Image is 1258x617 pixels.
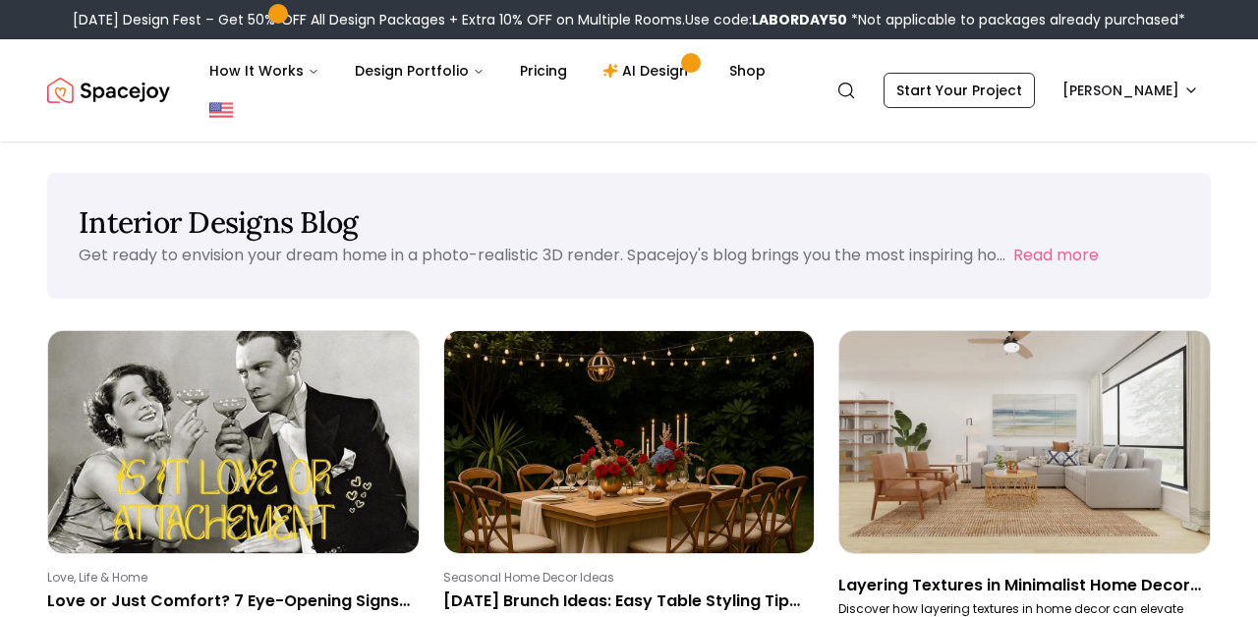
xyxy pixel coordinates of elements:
nav: Global [47,39,1211,141]
p: Layering Textures in Minimalist Home Decor: Expert Tips for a Cozy, Stylish Space [838,574,1203,597]
p: [DATE] Brunch Ideas: Easy Table Styling Tips for a Picture-Perfect Spread [443,589,808,613]
h1: Interior Designs Blog [79,204,1179,240]
p: Seasonal Home Decor Ideas [443,570,808,586]
img: Labor Day Brunch Ideas: Easy Table Styling Tips for a Picture-Perfect Spread [444,331,815,553]
nav: Main [194,51,781,90]
span: *Not applicable to packages already purchased* [847,10,1185,29]
button: Read more [1013,244,1099,267]
img: United States [209,98,233,122]
p: Love or Just Comfort? 7 Eye-Opening Signs You Can’t Ignore [47,589,412,613]
a: Spacejoy [47,71,170,110]
a: Shop [714,51,781,90]
p: Love, Life & Home [47,570,412,586]
p: Get ready to envision your dream home in a photo-realistic 3D render. Spacejoy's blog brings you ... [79,244,1005,266]
div: [DATE] Design Fest – Get 50% OFF All Design Packages + Extra 10% OFF on Multiple Rooms. [73,10,1185,29]
a: AI Design [587,51,710,90]
img: Love or Just Comfort? 7 Eye-Opening Signs You Can’t Ignore [48,331,419,553]
b: LABORDAY50 [752,10,847,29]
button: [PERSON_NAME] [1051,73,1211,108]
button: How It Works [194,51,335,90]
a: Start Your Project [884,73,1035,108]
img: Layering Textures in Minimalist Home Decor: Expert Tips for a Cozy, Stylish Space [839,331,1210,553]
img: Spacejoy Logo [47,71,170,110]
span: Use code: [685,10,847,29]
a: Pricing [504,51,583,90]
button: Design Portfolio [339,51,500,90]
